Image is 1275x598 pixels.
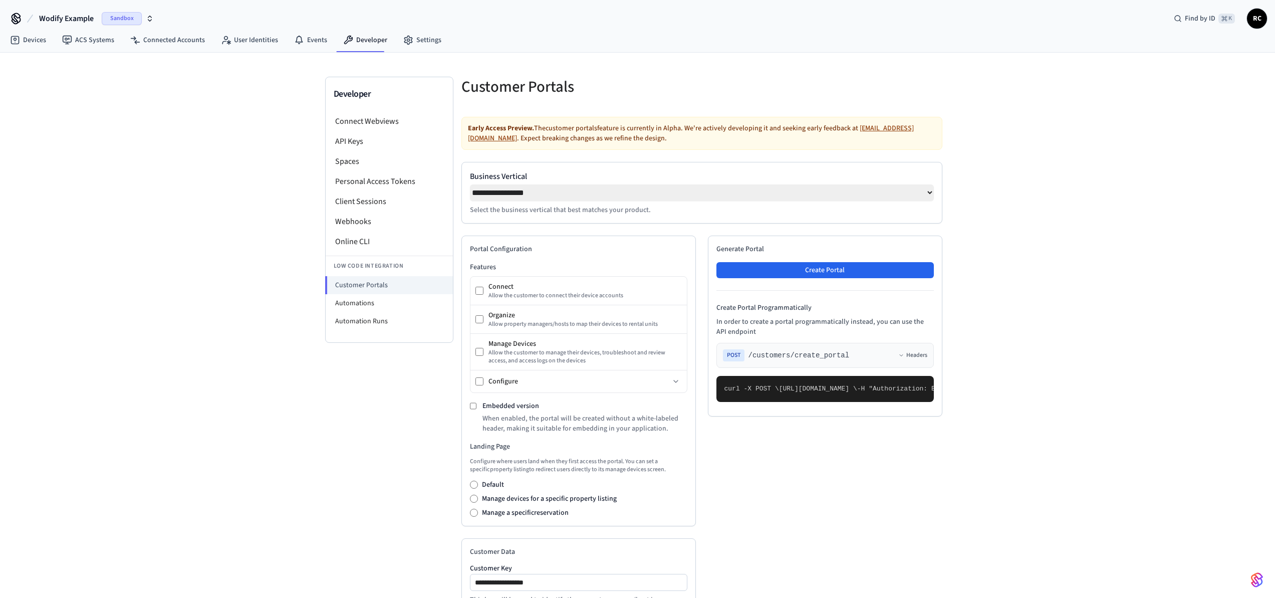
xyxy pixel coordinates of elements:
li: Webhooks [326,212,453,232]
li: API Keys [326,131,453,151]
h2: Customer Data [470,547,687,557]
a: User Identities [213,31,286,49]
span: [URL][DOMAIN_NAME] \ [779,385,857,392]
label: Manage a specific reservation [482,508,569,518]
li: Online CLI [326,232,453,252]
a: ACS Systems [54,31,122,49]
li: Customer Portals [325,276,453,294]
a: Events [286,31,335,49]
li: Spaces [326,151,453,171]
li: Personal Access Tokens [326,171,453,191]
label: Business Vertical [470,170,934,182]
button: Create Portal [716,262,934,278]
p: In order to create a portal programmatically instead, you can use the API endpoint [716,317,934,337]
h2: Portal Configuration [470,244,687,254]
div: Configure [488,376,670,386]
span: curl -X POST \ [724,385,779,392]
p: Select the business vertical that best matches your product. [470,205,934,215]
li: Automation Runs [326,312,453,330]
a: Connected Accounts [122,31,213,49]
h3: Developer [334,87,445,101]
div: Organize [488,310,682,320]
a: Settings [395,31,449,49]
img: SeamLogoGradient.69752ec5.svg [1251,572,1263,588]
li: Client Sessions [326,191,453,212]
label: Default [482,480,504,490]
p: Configure where users land when they first access the portal. You can set a specific property lis... [470,458,687,474]
h5: Customer Portals [461,77,696,97]
a: Developer [335,31,395,49]
label: Embedded version [482,401,539,411]
div: Find by ID⌘ K [1166,10,1243,28]
div: Manage Devices [488,339,682,349]
h4: Create Portal Programmatically [716,303,934,313]
span: Find by ID [1185,14,1215,24]
div: Allow the customer to manage their devices, troubleshoot and review access, and access logs on th... [488,349,682,365]
span: RC [1248,10,1266,28]
h3: Features [470,262,687,272]
li: Low Code Integration [326,256,453,276]
div: Allow the customer to connect their device accounts [488,292,682,300]
label: Manage devices for a specific property listing [482,494,617,504]
span: /customers/create_portal [748,350,850,360]
button: Headers [898,351,927,359]
div: Connect [488,282,682,292]
div: The customer portals feature is currently in Alpha. We're actively developing it and seeking earl... [461,117,942,150]
span: Sandbox [102,12,142,25]
div: Allow property managers/hosts to map their devices to rental units [488,320,682,328]
button: RC [1247,9,1267,29]
h3: Landing Page [470,442,687,452]
span: -H "Authorization: Bearer seam_api_key_123456" \ [857,385,1045,392]
h2: Generate Portal [716,244,934,254]
label: Customer Key [470,565,687,572]
strong: Early Access Preview. [468,123,534,133]
span: POST [723,349,744,361]
a: [EMAIL_ADDRESS][DOMAIN_NAME] [468,123,914,143]
li: Connect Webviews [326,111,453,131]
span: ⌘ K [1218,14,1235,24]
span: Wodify Example [39,13,94,25]
p: When enabled, the portal will be created without a white-labeled header, making it suitable for e... [482,414,687,434]
a: Devices [2,31,54,49]
li: Automations [326,294,453,312]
